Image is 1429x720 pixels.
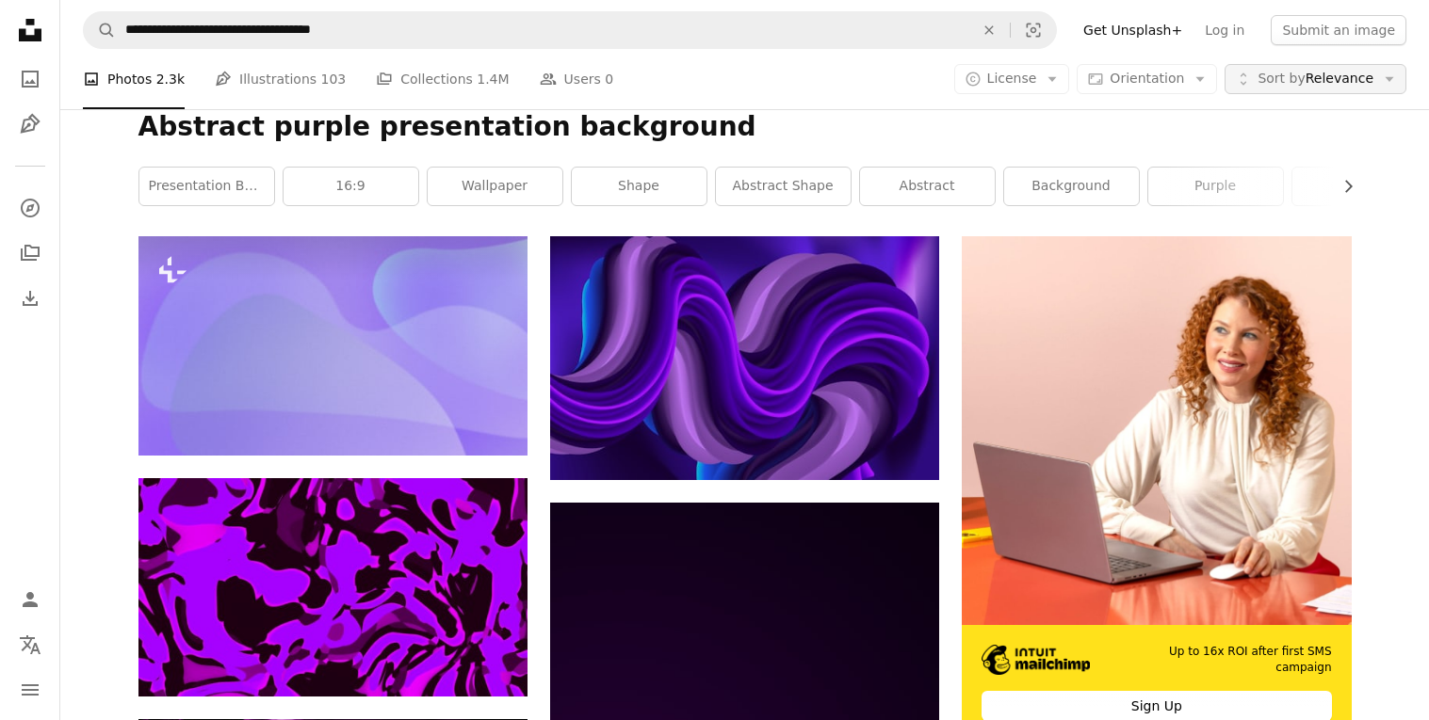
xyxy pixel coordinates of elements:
[11,581,49,618] a: Log in / Sign up
[1110,71,1184,86] span: Orientation
[138,236,528,455] img: a blurry photo of a cell phone with a purple background
[11,626,49,664] button: Language
[11,280,49,317] a: Download History
[477,69,509,89] span: 1.4M
[138,578,528,595] a: Abstract purple shapes and patterns create a cool design.
[1117,644,1331,676] span: Up to 16x ROI after first SMS campaign
[11,189,49,227] a: Explore
[1292,168,1427,205] a: gradient
[1194,15,1256,45] a: Log in
[215,49,346,109] a: Illustrations 103
[962,236,1351,625] img: file-1722962837469-d5d3a3dee0c7image
[83,11,1057,49] form: Find visuals sitewide
[84,12,116,48] button: Search Unsplash
[860,168,995,205] a: abstract
[1258,70,1373,88] span: Relevance
[428,168,562,205] a: wallpaper
[1077,64,1217,94] button: Orientation
[1225,64,1406,94] button: Sort byRelevance
[1271,15,1406,45] button: Submit an image
[11,671,49,709] button: Menu
[376,49,509,109] a: Collections 1.4M
[954,64,1070,94] button: License
[138,337,528,354] a: a blurry photo of a cell phone with a purple background
[1072,15,1194,45] a: Get Unsplash+
[11,60,49,98] a: Photos
[1011,12,1056,48] button: Visual search
[968,12,1010,48] button: Clear
[605,69,613,89] span: 0
[550,349,939,366] a: an abstract purple and blue background with wavy lines
[11,11,49,53] a: Home — Unsplash
[987,71,1037,86] span: License
[321,69,347,89] span: 103
[11,105,49,143] a: Illustrations
[716,168,851,205] a: abstract shape
[982,645,1090,675] img: file-1690386555781-336d1949dad1image
[138,478,528,696] img: Abstract purple shapes and patterns create a cool design.
[572,168,706,205] a: shape
[139,168,274,205] a: presentation background
[550,236,939,480] img: an abstract purple and blue background with wavy lines
[284,168,418,205] a: 16:9
[1148,168,1283,205] a: purple
[1331,168,1352,205] button: scroll list to the right
[138,110,1352,144] h1: Abstract purple presentation background
[1258,71,1305,86] span: Sort by
[540,49,614,109] a: Users 0
[1004,168,1139,205] a: background
[11,234,49,272] a: Collections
